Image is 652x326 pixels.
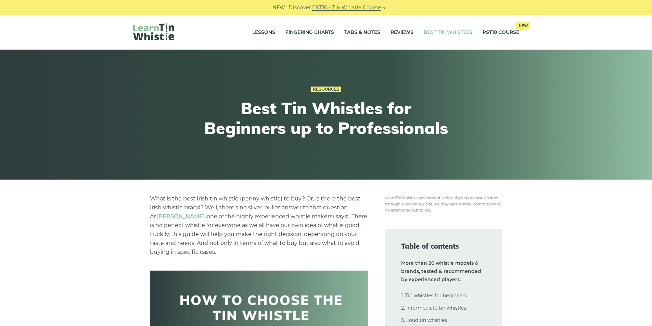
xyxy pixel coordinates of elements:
[156,213,205,220] a: undefined (opens in a new tab)
[424,24,472,41] a: Best Tin Whistles
[285,24,334,41] a: Fingering Charts
[516,22,530,29] span: New
[401,292,467,299] a: 1. Tin whistles for beginners
[133,23,174,40] img: LearnTinWhistle.com
[401,242,486,251] span: Table of contents
[401,305,466,311] a: 2. Intermediate tin whistles
[391,24,413,41] a: Reviews
[344,24,380,41] a: Tabs & Notes
[200,99,452,138] h1: Best Tin Whistles for Beginners up to Professionals
[150,194,368,257] p: What is the best Irish tin whistle (penny whistle) to buy? Or, is there the best Irish whistle br...
[252,24,275,41] a: Lessons
[483,24,519,41] a: PST10 CourseNew
[311,87,341,92] a: Resources
[401,260,481,283] strong: More than 20 whistle models & brands, tested & recommended by experienced players.
[401,317,447,323] a: 3. Loud tin whistles
[385,194,502,213] img: disclosure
